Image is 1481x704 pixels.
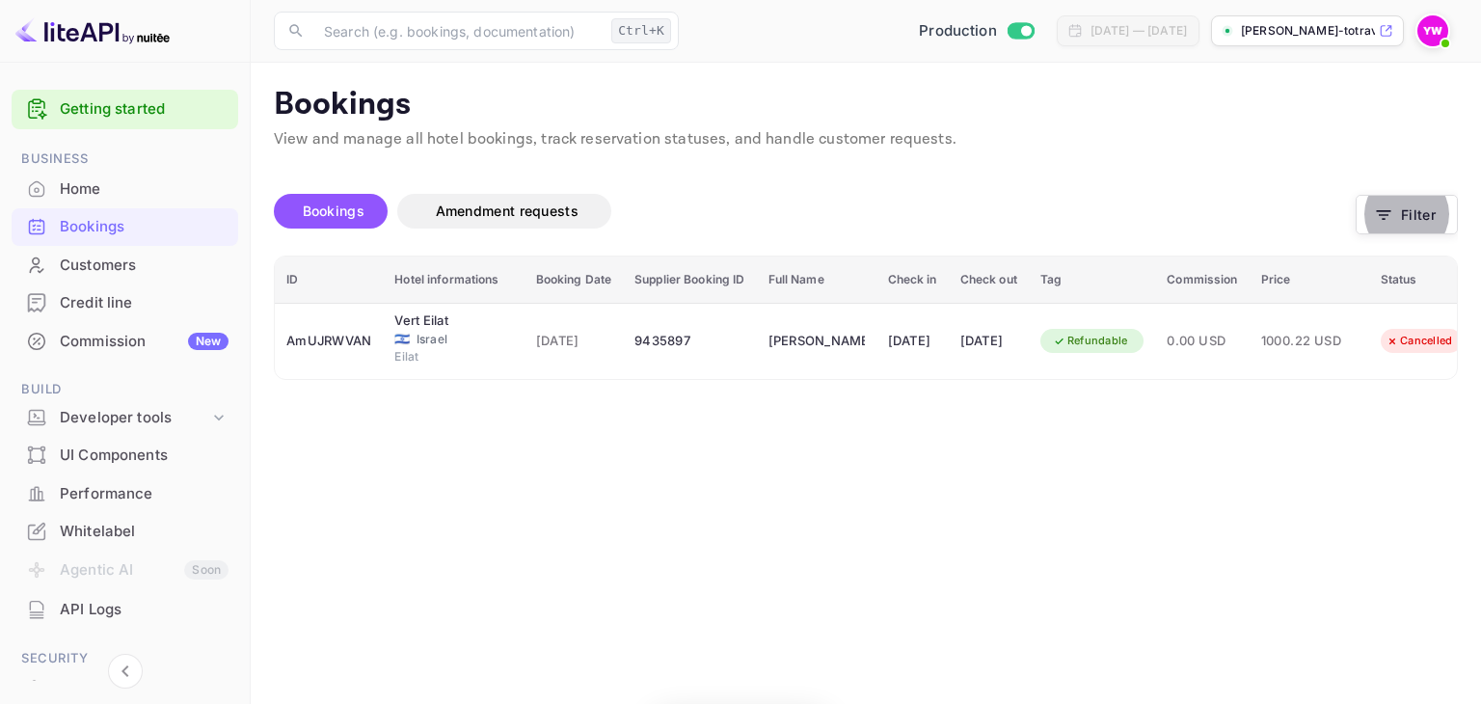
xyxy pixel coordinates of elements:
[1167,331,1237,352] span: 0.00 USD
[60,407,209,429] div: Developer tools
[12,284,238,320] a: Credit line
[12,247,238,283] a: Customers
[12,90,238,129] div: Getting started
[60,216,229,238] div: Bookings
[12,171,238,206] a: Home
[60,292,229,314] div: Credit line
[60,178,229,201] div: Home
[274,128,1458,151] p: View and manage all hotel bookings, track reservation statuses, and handle customer requests.
[1261,331,1358,352] span: 1000.22 USD
[12,591,238,629] div: API Logs
[876,257,949,304] th: Check in
[12,513,238,549] a: Whitelabel
[274,194,1356,229] div: account-settings tabs
[274,86,1458,124] p: Bookings
[12,171,238,208] div: Home
[12,284,238,322] div: Credit line
[394,333,410,345] span: Israel
[1417,15,1448,46] img: Yahav Winkler
[768,326,865,357] div: EDEN COHEN
[60,255,229,277] div: Customers
[634,326,744,357] div: 9435897
[417,331,513,348] span: Israel
[60,98,229,121] a: Getting started
[188,333,229,350] div: New
[1040,329,1141,353] div: Refundable
[394,311,491,331] div: Vert Eilat
[12,591,238,627] a: API Logs
[1356,195,1458,234] button: Filter
[60,521,229,543] div: Whitelabel
[12,513,238,551] div: Whitelabel
[275,257,383,304] th: ID
[536,331,612,352] span: [DATE]
[623,257,756,304] th: Supplier Booking ID
[394,348,491,366] span: Eilat
[919,20,997,42] span: Production
[12,648,238,669] span: Security
[12,149,238,170] span: Business
[1373,329,1465,353] div: Cancelled
[60,599,229,621] div: API Logs
[303,203,364,219] span: Bookings
[383,257,524,304] th: Hotel informations
[888,326,937,357] div: [DATE]
[911,20,1041,42] div: Switch to Sandbox mode
[12,323,238,361] div: CommissionNew
[960,326,1017,357] div: [DATE]
[12,437,238,474] div: UI Components
[757,257,876,304] th: Full Name
[1250,257,1369,304] th: Price
[12,437,238,473] a: UI Components
[12,208,238,244] a: Bookings
[312,12,604,50] input: Search (e.g. bookings, documentation)
[12,379,238,400] span: Build
[60,331,229,353] div: Commission
[60,483,229,505] div: Performance
[611,18,671,43] div: Ctrl+K
[12,475,238,511] a: Performance
[1155,257,1249,304] th: Commission
[286,326,371,357] div: AmUJRWVAN
[949,257,1029,304] th: Check out
[60,677,229,699] div: Team management
[1091,22,1187,40] div: [DATE] — [DATE]
[12,475,238,513] div: Performance
[12,208,238,246] div: Bookings
[60,445,229,467] div: UI Components
[1241,22,1375,40] p: [PERSON_NAME]-totravel...
[436,203,579,219] span: Amendment requests
[12,401,238,435] div: Developer tools
[12,247,238,284] div: Customers
[108,654,143,689] button: Collapse navigation
[525,257,624,304] th: Booking Date
[12,323,238,359] a: CommissionNew
[15,15,170,46] img: LiteAPI logo
[1029,257,1156,304] th: Tag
